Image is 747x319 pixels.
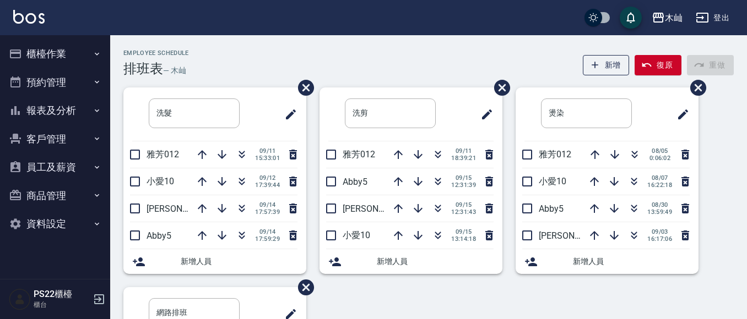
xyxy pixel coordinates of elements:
[4,210,106,238] button: 資料設定
[147,230,171,241] span: Abby5
[516,249,699,274] div: 新增人員
[255,201,280,208] span: 09/14
[647,228,672,235] span: 09/03
[451,147,476,155] span: 09/11
[181,256,297,267] span: 新增人員
[486,71,512,104] span: 刪除班表
[255,182,280,189] span: 17:39:44
[9,288,31,310] img: Person
[345,98,436,128] input: 排版標題
[539,230,610,241] span: [PERSON_NAME]7
[635,55,681,75] button: 復原
[4,96,106,125] button: 報表及分析
[682,71,708,104] span: 刪除班表
[34,289,90,300] h5: PS22櫃檯
[343,149,375,159] span: 雅芳012
[451,208,476,216] span: 12:31:43
[123,50,189,57] h2: Employee Schedule
[647,182,672,189] span: 16:22:18
[451,201,476,208] span: 09/15
[255,228,280,235] span: 09/14
[320,249,502,274] div: 新增人員
[4,68,106,97] button: 預約管理
[647,235,672,243] span: 16:17:06
[647,174,672,182] span: 08/07
[451,228,476,235] span: 09/15
[647,7,687,29] button: 木屾
[665,11,683,25] div: 木屾
[343,230,370,240] span: 小愛10
[147,204,218,214] span: [PERSON_NAME]7
[255,155,280,162] span: 15:33:01
[278,101,297,128] span: 修改班表的標題
[583,55,630,75] button: 新增
[13,10,45,24] img: Logo
[647,208,672,216] span: 13:59:49
[255,235,280,243] span: 17:59:29
[377,256,494,267] span: 新增人員
[34,300,90,310] p: 櫃台
[451,182,476,189] span: 12:31:39
[4,153,106,182] button: 員工及薪資
[451,174,476,182] span: 09/15
[123,249,306,274] div: 新增人員
[474,101,494,128] span: 修改班表的標題
[670,101,690,128] span: 修改班表的標題
[647,201,672,208] span: 08/30
[539,204,564,214] span: Abby5
[539,176,566,186] span: 小愛10
[123,61,163,76] h3: 排班表
[573,256,690,267] span: 新增人員
[539,149,571,159] span: 雅芳012
[648,155,672,162] span: 0:06:02
[163,65,186,76] h6: — 木屾
[648,147,672,155] span: 08/05
[147,176,174,186] span: 小愛10
[4,125,106,153] button: 客戶管理
[691,8,734,28] button: 登出
[451,235,476,243] span: 13:14:18
[255,208,280,216] span: 17:57:39
[343,204,414,214] span: [PERSON_NAME]7
[149,98,240,128] input: 排版標題
[255,147,280,155] span: 09/11
[343,177,367,187] span: Abby5
[4,40,106,68] button: 櫃檯作業
[541,98,632,128] input: 排版標題
[4,182,106,210] button: 商品管理
[620,7,642,29] button: save
[290,71,316,104] span: 刪除班表
[255,174,280,182] span: 09/12
[290,271,316,304] span: 刪除班表
[451,155,476,162] span: 18:39:21
[147,149,179,159] span: 雅芳012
